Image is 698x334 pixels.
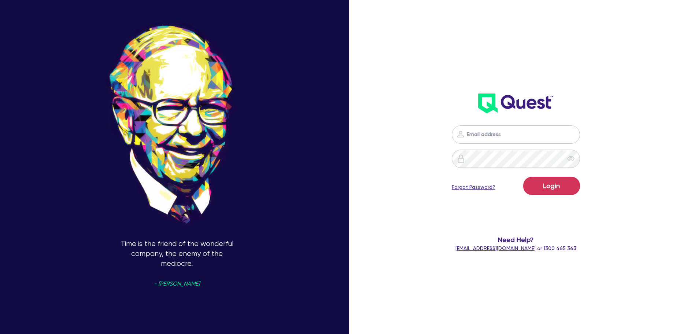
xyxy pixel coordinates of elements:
span: Need Help? [422,235,610,245]
img: wH2k97JdezQIQAAAABJRU5ErkJggg== [478,93,553,113]
button: Login [523,177,580,195]
span: or 1300 465 363 [455,245,576,251]
span: eye [567,155,575,162]
img: icon-password [457,154,465,163]
span: - [PERSON_NAME] [154,281,200,287]
input: Email address [452,125,580,144]
a: Forgot Password? [452,183,495,191]
a: [EMAIL_ADDRESS][DOMAIN_NAME] [455,245,536,251]
img: icon-password [456,130,465,139]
